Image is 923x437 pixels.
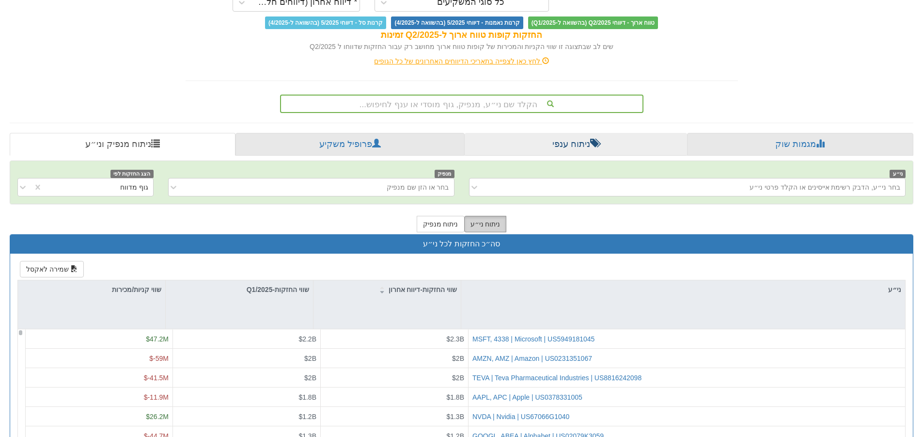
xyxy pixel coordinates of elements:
[144,393,169,401] span: $-11.9M
[472,334,594,344] button: MSFT, 4338 | Microsoft | US5949181045
[178,56,745,66] div: לחץ כאן לצפייה בתאריכי הדיווחים האחרונים של כל הגופים
[387,182,449,192] div: בחר או הזן שם מנפיק
[472,392,582,402] button: AAPL, APC | Apple | US0378331005
[461,280,905,299] div: ני״ע
[17,240,906,248] h3: סה״כ החזקות לכל ני״ע
[687,133,913,156] a: מגמות שוק
[120,182,148,192] div: גוף מדווח
[446,335,464,343] span: $2.3B
[18,280,165,299] div: שווי קניות/מכירות
[446,393,464,401] span: $1.8B
[281,96,642,112] div: הקלד שם ני״ע, מנפיק, גוף מוסדי או ענף לחיפוש...
[435,170,454,178] span: מנפיק
[750,182,900,192] div: בחר ני״ע, הדבק רשימת אייסינים או הקלד פרטי ני״ע
[149,354,169,362] span: $-59M
[10,133,235,156] a: ניתוח מנפיק וני״ע
[186,42,738,51] div: שים לב שבתצוגה זו שווי הקניות והמכירות של קופות טווח ארוך מחושב רק עבור החזקות שדווחו ל Q2/2025
[144,373,169,381] span: $-41.5M
[146,335,169,343] span: $47.2M
[298,412,316,420] span: $1.2B
[146,412,169,420] span: $26.2M
[472,353,592,363] button: AMZN, AMZ | Amazon | US0231351067
[186,29,738,42] div: החזקות קופות טווח ארוך ל-Q2/2025 זמינות
[391,16,523,29] span: קרנות נאמנות - דיווחי 5/2025 (בהשוואה ל-4/2025)
[298,393,316,401] span: $1.8B
[465,133,687,156] a: ניתוח ענפי
[166,280,313,299] div: שווי החזקות-Q1/2025
[417,216,465,232] button: ניתוח מנפיק
[235,133,464,156] a: פרופיל משקיע
[446,412,464,420] span: $1.3B
[304,373,316,381] span: $2B
[313,280,461,299] div: שווי החזקות-דיווח אחרון
[298,335,316,343] span: $2.2B
[472,411,569,421] button: NVDA | Nvidia | US67066G1040
[304,354,316,362] span: $2B
[890,170,906,178] span: ני״ע
[452,354,464,362] span: $2B
[464,216,507,232] button: ניתוח ני״ע
[528,16,658,29] span: טווח ארוך - דיווחי Q2/2025 (בהשוואה ל-Q1/2025)
[472,372,641,382] button: TEVA | Teva Pharmaceutical Industries | US8816242098
[110,170,153,178] span: הצג החזקות לפי
[452,373,464,381] span: $2B
[20,261,84,277] button: שמירה לאקסל
[265,16,386,29] span: קרנות סל - דיווחי 5/2025 (בהשוואה ל-4/2025)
